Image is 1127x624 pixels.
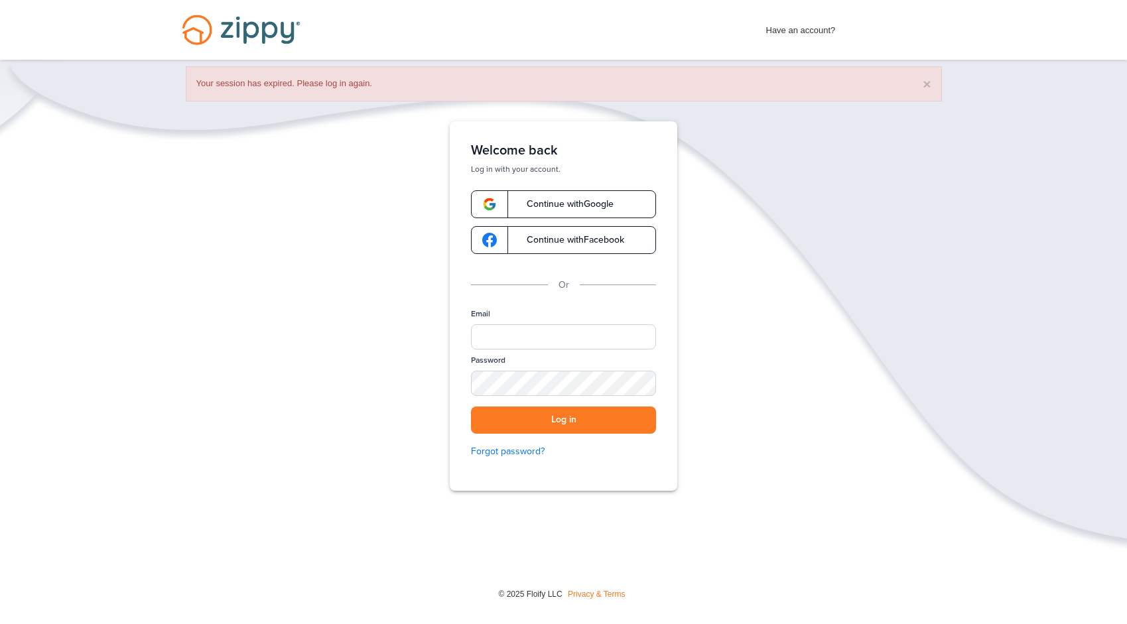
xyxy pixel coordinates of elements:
[471,371,656,396] input: Password
[471,308,490,320] label: Email
[471,226,656,254] a: google-logoContinue withFacebook
[498,590,562,599] span: © 2025 Floify LLC
[471,355,505,366] label: Password
[471,190,656,218] a: google-logoContinue withGoogle
[471,143,656,158] h1: Welcome back
[186,66,942,101] div: Your session has expired. Please log in again.
[482,233,497,247] img: google-logo
[471,324,656,349] input: Email
[471,164,656,174] p: Log in with your account.
[559,278,569,292] p: Or
[923,77,931,91] button: ×
[513,200,614,209] span: Continue with Google
[568,590,625,599] a: Privacy & Terms
[513,235,624,245] span: Continue with Facebook
[471,406,656,434] button: Log in
[471,444,656,459] a: Forgot password?
[766,17,836,38] span: Have an account?
[482,197,497,212] img: google-logo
